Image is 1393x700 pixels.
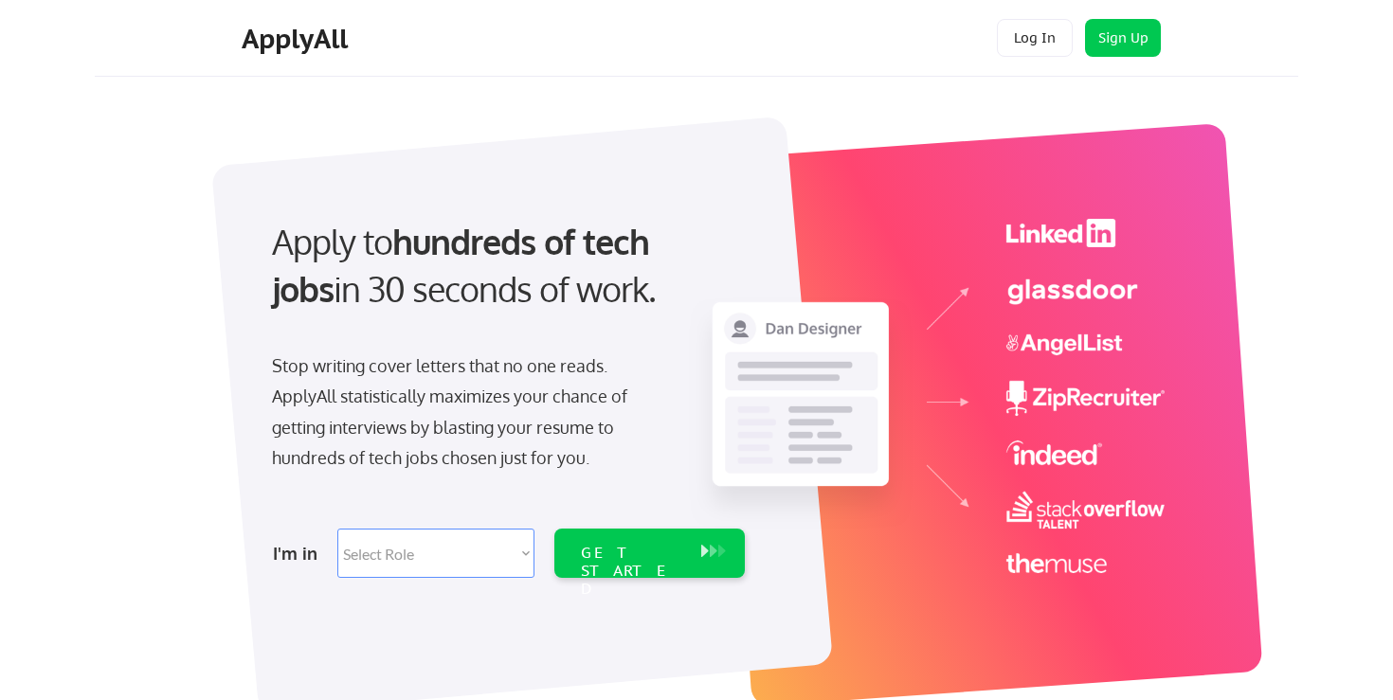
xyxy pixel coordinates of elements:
div: I'm in [273,538,326,568]
button: Log In [997,19,1073,57]
strong: hundreds of tech jobs [272,220,658,310]
div: Stop writing cover letters that no one reads. ApplyAll statistically maximizes your chance of get... [272,350,661,474]
div: Apply to in 30 seconds of work. [272,218,737,314]
button: Sign Up [1085,19,1161,57]
div: ApplyAll [242,23,353,55]
div: GET STARTED [581,544,682,599]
